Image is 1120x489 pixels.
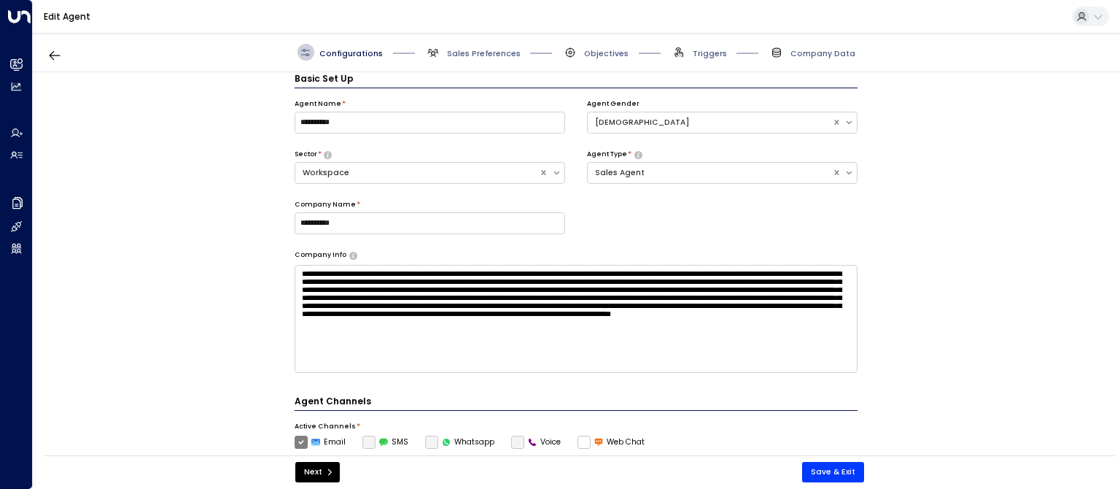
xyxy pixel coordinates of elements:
label: Voice [511,436,561,449]
label: Email [295,436,346,449]
label: Whatsapp [425,436,495,449]
label: Agent Name [295,99,341,109]
label: Agent Type [587,150,627,160]
button: Select whether your copilot will handle inquiries directly from leads or from brokers representin... [634,151,642,158]
h4: Agent Channels [295,395,858,411]
div: [DEMOGRAPHIC_DATA] [595,117,825,128]
span: Triggers [693,48,727,59]
label: SMS [362,436,409,449]
div: Workspace [303,167,532,179]
div: Sales Agent [595,167,825,179]
div: To activate this channel, please go to the Integrations page [362,436,409,449]
span: Configurations [319,48,383,59]
span: Objectives [584,48,629,59]
label: Company Info [295,250,346,261]
a: Edit Agent [44,10,90,23]
h3: Basic Set Up [295,72,858,88]
div: To activate this channel, please go to the Integrations page [425,436,495,449]
button: Save & Exit [802,462,864,482]
div: To activate this channel, please go to the Integrations page [511,436,561,449]
span: Sales Preferences [447,48,521,59]
button: Select whether your copilot will handle inquiries directly from leads or from brokers representin... [324,151,332,158]
label: Company Name [295,200,356,210]
label: Agent Gender [587,99,639,109]
span: Company Data [790,48,855,59]
label: Sector [295,150,317,160]
label: Web Chat [577,436,645,449]
label: Active Channels [295,422,356,432]
button: Provide a brief overview of your company, including your industry, products or services, and any ... [349,252,357,259]
button: Next [295,462,340,482]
